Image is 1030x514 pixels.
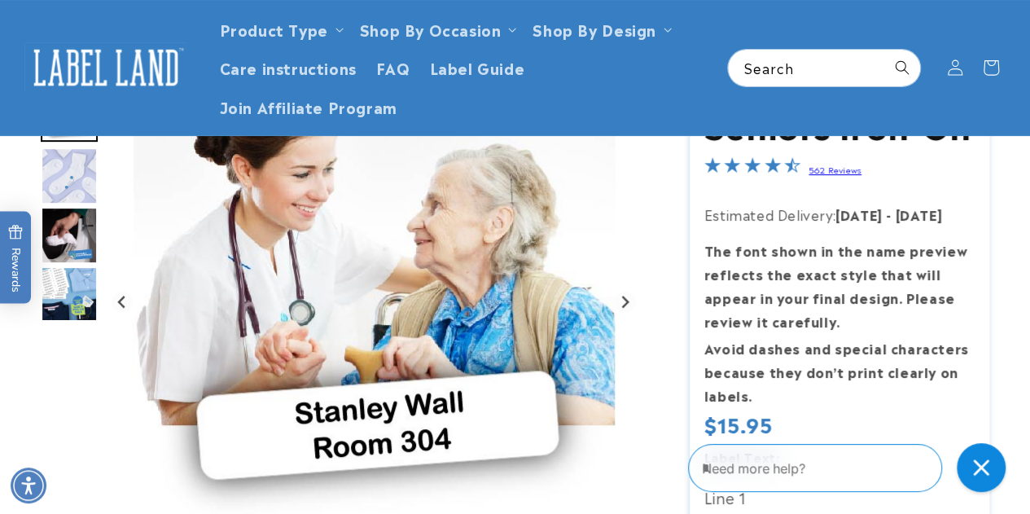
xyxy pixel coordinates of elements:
button: Previous slide [112,291,134,313]
div: Go to slide 5 [41,266,98,323]
strong: - [886,204,892,224]
span: Rewards [8,224,24,292]
span: Care instructions [220,58,357,77]
h1: Seniors Iron-On [704,103,975,145]
summary: Product Type [210,10,350,48]
iframe: Gorgias Floating Chat [688,437,1014,498]
span: Label Guide [430,58,525,77]
div: Accessibility Menu [11,468,46,503]
a: Label Land [19,36,194,99]
summary: Shop By Design [523,10,677,48]
strong: The font shown in the name preview reflects the exact style that will appear in your final design... [704,240,967,330]
iframe: Sign Up via Text for Offers [13,384,206,433]
p: Estimated Delivery: [704,203,975,226]
span: Shop By Occasion [360,20,502,38]
span: FAQ [376,58,410,77]
a: Product Type [220,18,328,40]
div: Go to slide 3 [41,147,98,204]
a: Label Guide [420,48,535,86]
img: Label Land [24,42,187,93]
span: 4.4-star overall rating [704,159,800,178]
a: FAQ [366,48,420,86]
div: Go to slide 4 [41,207,98,264]
button: Next slide [614,291,636,313]
span: Join Affiliate Program [220,97,397,116]
summary: Shop By Occasion [350,10,524,48]
img: Nursing Home Iron-On - Label Land [41,147,98,204]
img: Nursing Home Iron-On - Label Land [41,266,98,323]
strong: [DATE] [896,204,943,224]
a: Care instructions [210,48,366,86]
a: 562 Reviews - open in a new tab [809,164,861,175]
a: Join Affiliate Program [210,87,407,125]
strong: [DATE] [835,204,883,224]
a: Shop By Design [533,18,655,40]
span: $15.95 [704,409,773,438]
button: Search [884,50,920,86]
img: Nursing Home Iron-On - Label Land [41,207,98,264]
strong: Avoid dashes and special characters because they don’t print clearly on labels. [704,338,969,405]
